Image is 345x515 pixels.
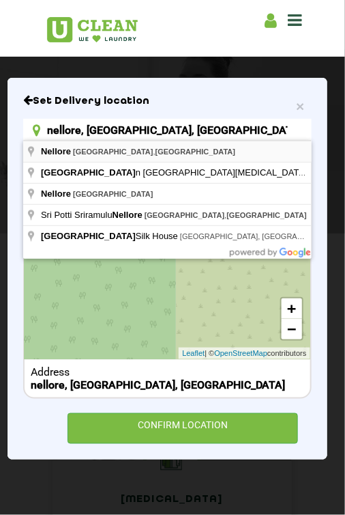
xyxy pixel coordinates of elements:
[73,148,235,156] span: ,
[31,365,304,378] div: Address
[31,378,286,391] b: nellore, [GEOGRAPHIC_DATA], [GEOGRAPHIC_DATA]
[179,348,310,359] div: | © contributors
[73,190,153,198] span: [GEOGRAPHIC_DATA]
[112,210,142,220] span: Nellore
[296,98,304,114] span: ×
[182,348,205,359] a: Leaflet
[47,17,138,42] img: UClean Laundry and Dry Cleaning
[41,189,71,199] span: Nellore
[296,99,304,113] button: Close
[41,167,136,178] span: [GEOGRAPHIC_DATA]
[23,119,311,141] input: Enter location
[145,211,225,219] span: [GEOGRAPHIC_DATA]
[226,211,307,219] span: [GEOGRAPHIC_DATA]
[282,298,302,319] a: Zoom in
[155,148,236,156] span: [GEOGRAPHIC_DATA]
[23,94,311,108] h6: Close
[41,231,136,241] span: [GEOGRAPHIC_DATA]
[67,413,298,444] div: CONFIRM LOCATION
[73,148,153,156] span: [GEOGRAPHIC_DATA]
[214,348,267,359] a: OpenStreetMap
[282,319,302,339] a: Zoom out
[41,210,145,220] span: Sri Potti Sriramulu
[41,146,71,156] span: Nellore
[41,167,309,178] span: n [GEOGRAPHIC_DATA][MEDICAL_DATA]
[145,211,307,219] span: ,
[41,231,180,241] span: Silk House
